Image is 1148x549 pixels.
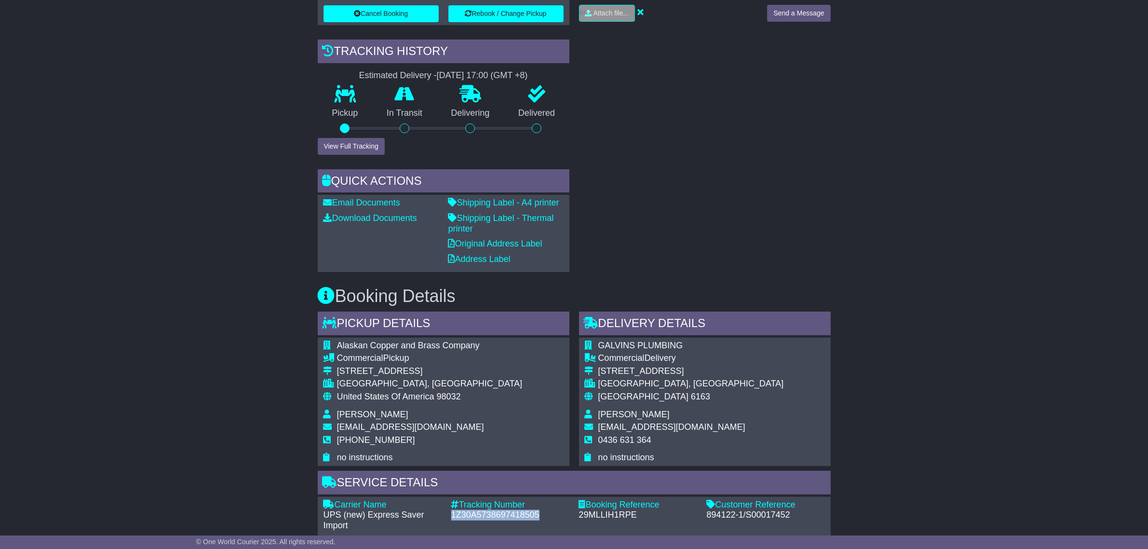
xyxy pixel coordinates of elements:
div: [GEOGRAPHIC_DATA], [GEOGRAPHIC_DATA] [337,379,523,389]
div: Customer Reference [707,500,825,510]
div: Carrier Name [324,500,442,510]
div: Estimated Delivery - [318,70,569,81]
span: no instructions [337,453,393,462]
span: Commercial [337,353,383,363]
div: 29MLLIH1RPE [579,510,697,521]
button: Cancel Booking [324,5,439,22]
div: Delivery Details [579,312,831,338]
div: [STREET_ADDRESS] [337,366,523,377]
button: Send a Message [767,5,830,22]
span: no instructions [598,453,654,462]
span: 0436 631 364 [598,435,651,445]
span: Commercial [598,353,645,363]
a: Shipping Label - Thermal printer [448,213,554,233]
a: Original Address Label [448,239,542,248]
span: [PERSON_NAME] [337,410,408,419]
a: Shipping Label - A4 printer [448,198,559,207]
div: Tracking Number [451,500,569,510]
span: 98032 [437,392,461,401]
button: View Full Tracking [318,138,385,155]
p: Pickup [318,108,373,119]
span: Alaskan Copper and Brass Company [337,341,480,350]
div: Service Details [318,471,831,497]
span: [PHONE_NUMBER] [337,435,415,445]
div: [DATE] 17:00 (GMT +8) [437,70,528,81]
button: Rebook / Change Pickup [448,5,564,22]
p: Delivered [504,108,569,119]
span: 6163 [691,392,710,401]
p: In Transit [372,108,437,119]
div: UPS (new) Express Saver Import [324,510,442,531]
p: Delivering [437,108,504,119]
div: [STREET_ADDRESS] [598,366,784,377]
div: [GEOGRAPHIC_DATA], [GEOGRAPHIC_DATA] [598,379,784,389]
span: [EMAIL_ADDRESS][DOMAIN_NAME] [598,422,745,432]
div: Quick Actions [318,169,569,195]
div: Pickup [337,353,523,364]
span: [EMAIL_ADDRESS][DOMAIN_NAME] [337,422,484,432]
span: [PERSON_NAME] [598,410,670,419]
span: GALVINS PLUMBING [598,341,683,350]
span: © One World Courier 2025. All rights reserved. [196,538,336,546]
div: Booking Reference [579,500,697,510]
div: Delivery [598,353,784,364]
a: Download Documents [324,213,417,223]
span: United States Of America [337,392,434,401]
div: Tracking history [318,40,569,66]
a: Email Documents [324,198,400,207]
div: 1Z30A5738697418505 [451,510,569,521]
h3: Booking Details [318,287,831,306]
a: Address Label [448,254,511,264]
span: [GEOGRAPHIC_DATA] [598,392,689,401]
div: 894122-1/S00017452 [707,510,825,521]
div: Pickup Details [318,312,569,338]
